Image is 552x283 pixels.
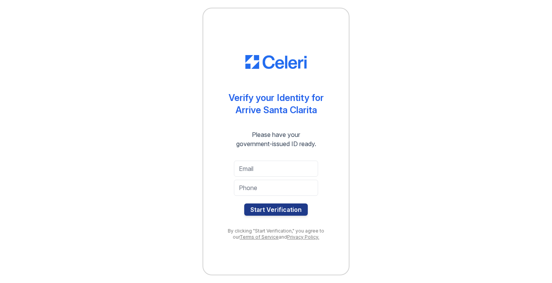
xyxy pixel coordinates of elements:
[222,130,330,148] div: Please have your government-issued ID ready.
[234,161,318,177] input: Email
[287,234,319,240] a: Privacy Policy.
[245,55,307,69] img: CE_Logo_Blue-a8612792a0a2168367f1c8372b55b34899dd931a85d93a1a3d3e32e68fde9ad4.png
[240,234,279,240] a: Terms of Service
[244,203,308,216] button: Start Verification
[229,92,324,116] div: Verify your Identity for Arrive Santa Clarita
[234,180,318,196] input: Phone
[219,228,333,240] div: By clicking "Start Verification," you agree to our and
